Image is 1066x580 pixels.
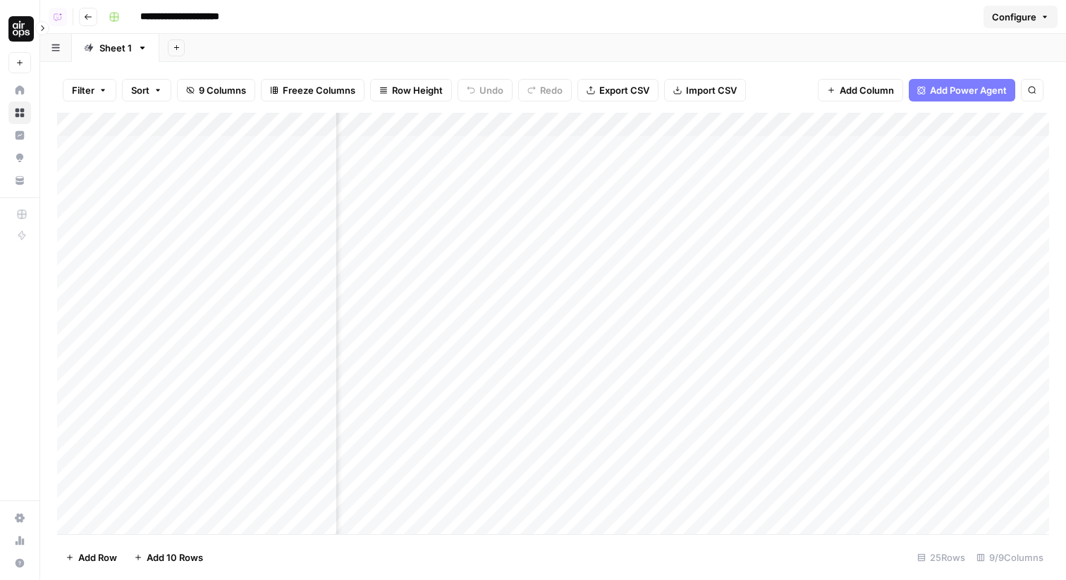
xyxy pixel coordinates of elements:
[971,546,1049,569] div: 9/9 Columns
[63,79,116,101] button: Filter
[984,6,1058,28] button: Configure
[370,79,452,101] button: Row Height
[283,83,355,97] span: Freeze Columns
[840,83,894,97] span: Add Column
[577,79,658,101] button: Export CSV
[8,11,31,47] button: Workspace: AirOps Administrative
[8,507,31,529] a: Settings
[147,550,203,564] span: Add 10 Rows
[540,83,563,97] span: Redo
[686,83,737,97] span: Import CSV
[78,550,117,564] span: Add Row
[72,34,159,62] a: Sheet 1
[479,83,503,97] span: Undo
[8,79,31,101] a: Home
[122,79,171,101] button: Sort
[8,169,31,192] a: Your Data
[518,79,572,101] button: Redo
[199,83,246,97] span: 9 Columns
[177,79,255,101] button: 9 Columns
[99,41,132,55] div: Sheet 1
[8,101,31,124] a: Browse
[131,83,149,97] span: Sort
[8,529,31,552] a: Usage
[125,546,212,569] button: Add 10 Rows
[912,546,971,569] div: 25 Rows
[664,79,746,101] button: Import CSV
[72,83,94,97] span: Filter
[599,83,649,97] span: Export CSV
[8,147,31,169] a: Opportunities
[8,16,34,42] img: AirOps Administrative Logo
[992,10,1036,24] span: Configure
[458,79,513,101] button: Undo
[8,552,31,574] button: Help + Support
[261,79,364,101] button: Freeze Columns
[930,83,1007,97] span: Add Power Agent
[8,124,31,147] a: Insights
[392,83,443,97] span: Row Height
[818,79,903,101] button: Add Column
[57,546,125,569] button: Add Row
[909,79,1015,101] button: Add Power Agent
